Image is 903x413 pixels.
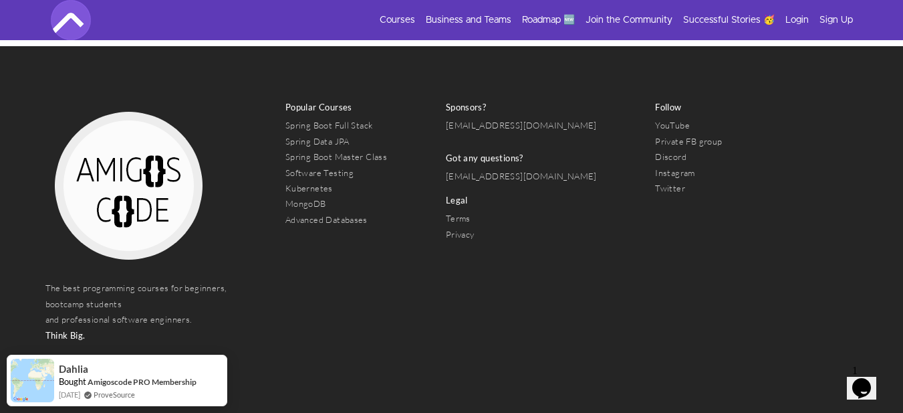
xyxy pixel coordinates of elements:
[446,213,471,224] a: Terms
[655,167,695,178] a: Instagram
[285,167,354,178] a: Software Testing
[285,151,387,162] a: Spring Boot Master Class
[446,103,597,118] h3: Sponsors?
[819,13,853,27] a: Sign Up
[285,214,368,225] a: Advanced Databases
[446,134,597,169] h3: Got any questions?
[11,359,54,402] img: provesource social proof notification image
[45,103,213,270] img: Amigoscode
[683,13,775,27] a: Successful Stories 🥳
[285,103,387,118] h3: Popular Courses
[426,13,511,27] a: Business and Teams
[655,136,722,147] a: Private FB group
[285,120,373,131] a: Spring Boot Full Stack
[59,376,86,387] span: Bought
[655,103,722,118] h3: Follow
[380,13,415,27] a: Courses
[45,270,227,343] h2: The best programming courses for beginners, bootcamp students and professional software enginners.
[285,198,326,209] a: MongoDB
[522,13,575,27] a: Roadmap 🆕
[94,389,135,400] a: ProveSource
[446,118,597,133] a: [EMAIL_ADDRESS][DOMAIN_NAME]
[59,389,80,400] span: [DATE]
[88,377,197,387] a: Amigoscode PRO Membership
[45,330,86,341] b: Think Big.
[285,183,333,193] a: Kubernetes
[655,183,685,193] a: Twitter
[285,136,350,147] a: Spring Data JPA
[785,13,809,27] a: Login
[655,120,690,131] a: YouTube
[655,151,686,162] a: Discord
[446,171,597,181] a: [EMAIL_ADDRESS][DOMAIN_NAME]
[446,196,475,211] h3: Legal
[446,229,475,240] a: Privacy
[586,13,672,27] a: Join the Community
[59,363,88,375] span: Dahlia
[847,359,890,400] iframe: chat widget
